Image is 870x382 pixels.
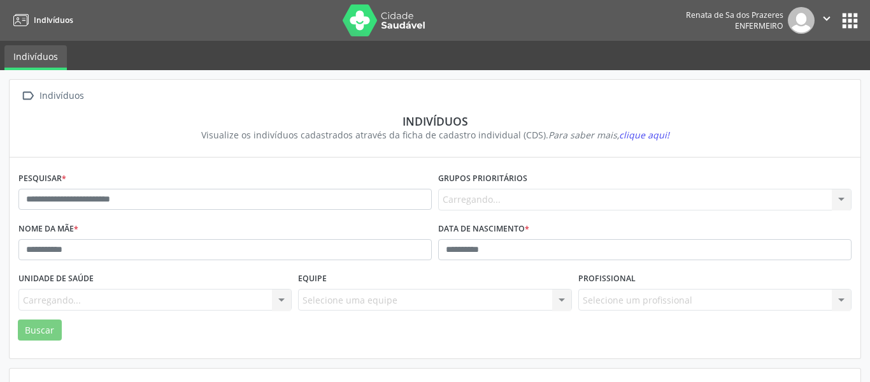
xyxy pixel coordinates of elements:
[735,20,783,31] span: Enfermeiro
[18,320,62,341] button: Buscar
[27,128,843,142] div: Visualize os indivíduos cadastrados através da ficha de cadastro individual (CDS).
[619,129,669,141] span: clique aqui!
[686,10,783,20] div: Renata de Sa dos Prazeres
[4,45,67,70] a: Indivíduos
[18,269,94,289] label: Unidade de saúde
[578,269,636,289] label: Profissional
[820,11,834,26] i: 
[37,87,86,105] div: Indivíduos
[548,129,669,141] i: Para saber mais,
[9,10,73,31] a: Indivíduos
[438,169,527,189] label: Grupos prioritários
[18,87,37,105] i: 
[298,269,327,289] label: Equipe
[18,219,78,239] label: Nome da mãe
[788,7,815,34] img: img
[438,219,529,239] label: Data de nascimento
[27,114,843,128] div: Indivíduos
[18,87,86,105] a:  Indivíduos
[18,169,66,189] label: Pesquisar
[815,7,839,34] button: 
[839,10,861,32] button: apps
[34,15,73,26] span: Indivíduos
